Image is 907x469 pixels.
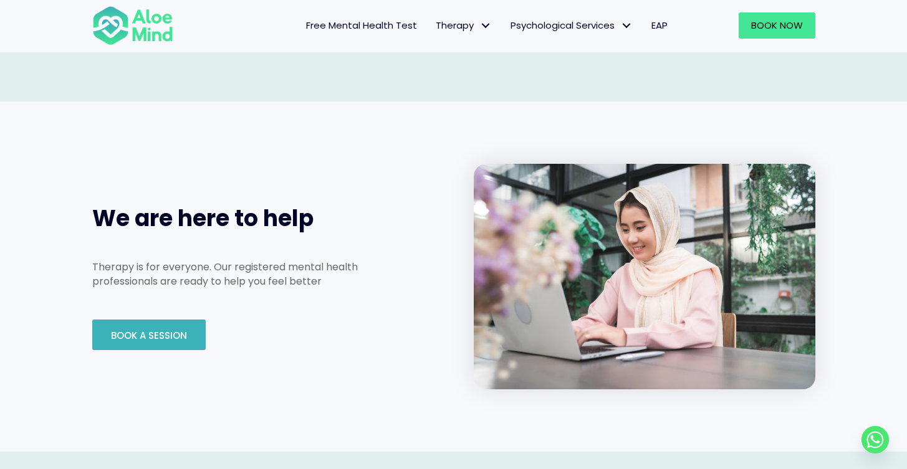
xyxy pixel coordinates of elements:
[426,12,501,39] a: TherapyTherapy: submenu
[92,260,399,288] p: Therapy is for everyone. Our registered mental health professionals are ready to help you feel be...
[651,19,668,32] span: EAP
[739,12,815,39] a: Book Now
[190,12,677,39] nav: Menu
[297,12,426,39] a: Free Mental Health Test
[477,17,495,35] span: Therapy: submenu
[436,19,492,32] span: Therapy
[92,320,206,350] a: Book A Session
[642,12,677,39] a: EAP
[474,164,815,389] img: asian-laptop-session
[111,329,187,342] span: Book A Session
[861,426,889,453] a: Whatsapp
[751,19,803,32] span: Book Now
[306,19,417,32] span: Free Mental Health Test
[92,5,173,46] img: Aloe mind Logo
[511,19,633,32] span: Psychological Services
[501,12,642,39] a: Psychological ServicesPsychological Services: submenu
[92,202,314,234] span: We are here to help
[618,17,636,35] span: Psychological Services: submenu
